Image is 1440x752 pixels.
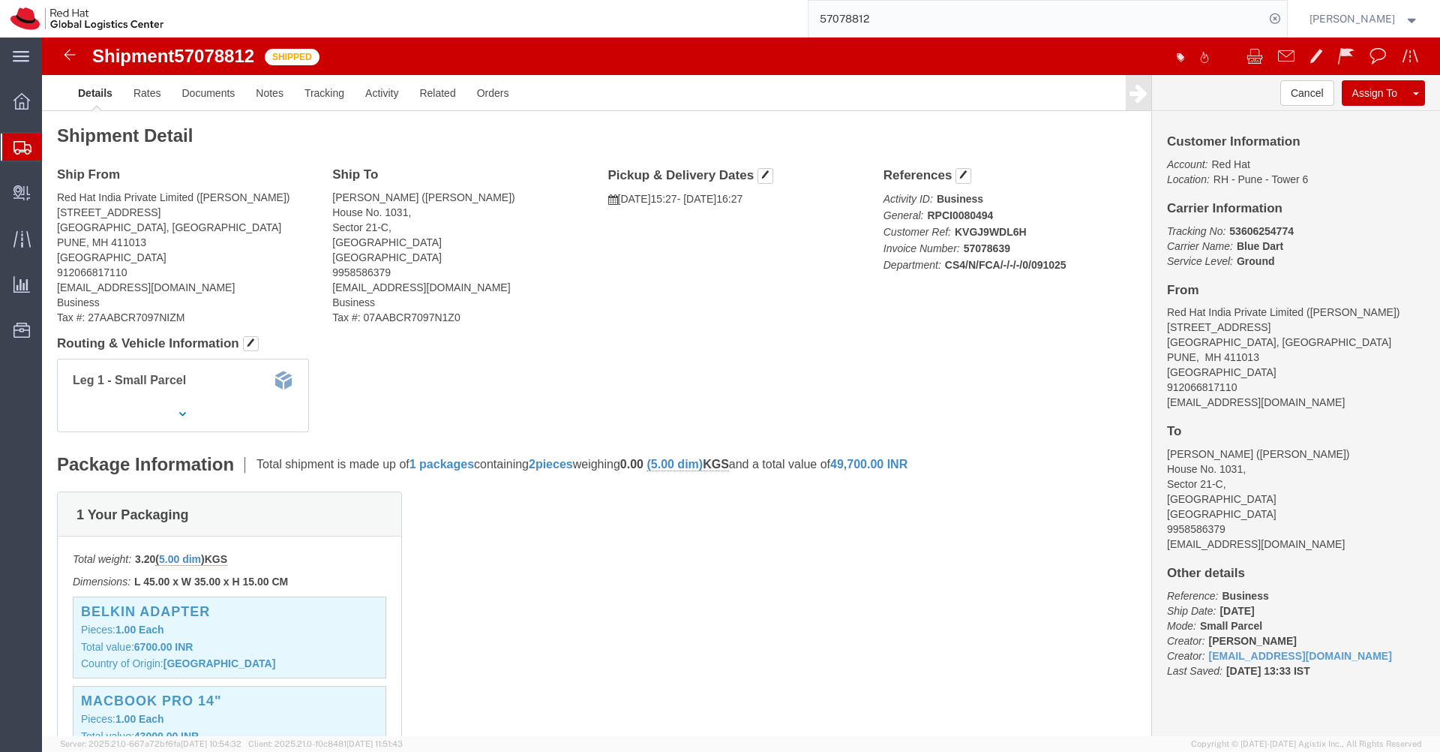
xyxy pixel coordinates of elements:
span: [DATE] 11:51:43 [346,739,403,748]
span: Copyright © [DATE]-[DATE] Agistix Inc., All Rights Reserved [1191,738,1422,750]
button: [PERSON_NAME] [1309,10,1420,28]
span: Nilesh Shinde [1309,11,1395,27]
span: Client: 2025.21.0-f0c8481 [248,739,403,748]
iframe: FS Legacy Container [42,38,1440,736]
span: [DATE] 10:54:32 [181,739,241,748]
img: logo [10,8,163,30]
input: Search for shipment number, reference number [808,1,1264,37]
span: Server: 2025.21.0-667a72bf6fa [60,739,241,748]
